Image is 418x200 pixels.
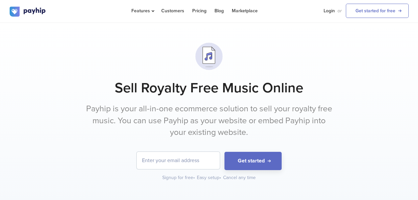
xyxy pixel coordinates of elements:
[346,4,409,18] a: Get started for free
[10,7,46,17] img: logo.svg
[192,40,226,73] img: svg+xml;utf8,%3Csvg%20viewBox%3D%220%200%20100%20100%22%20xmlns%3D%22http%3A%2F%2Fwww.w3.org%2F20...
[162,174,196,181] div: Signup for free
[223,174,256,181] div: Cancel any time
[197,174,222,181] div: Easy setup
[131,8,153,14] span: Features
[219,175,221,180] span: •
[137,152,220,169] input: Enter your email address
[84,103,334,139] p: Payhip is your all-in-one ecommerce solution to sell your royalty free music. You can use Payhip ...
[224,152,282,170] button: Get started
[10,80,409,96] h1: Sell Royalty Free Music Online
[193,175,195,180] span: •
